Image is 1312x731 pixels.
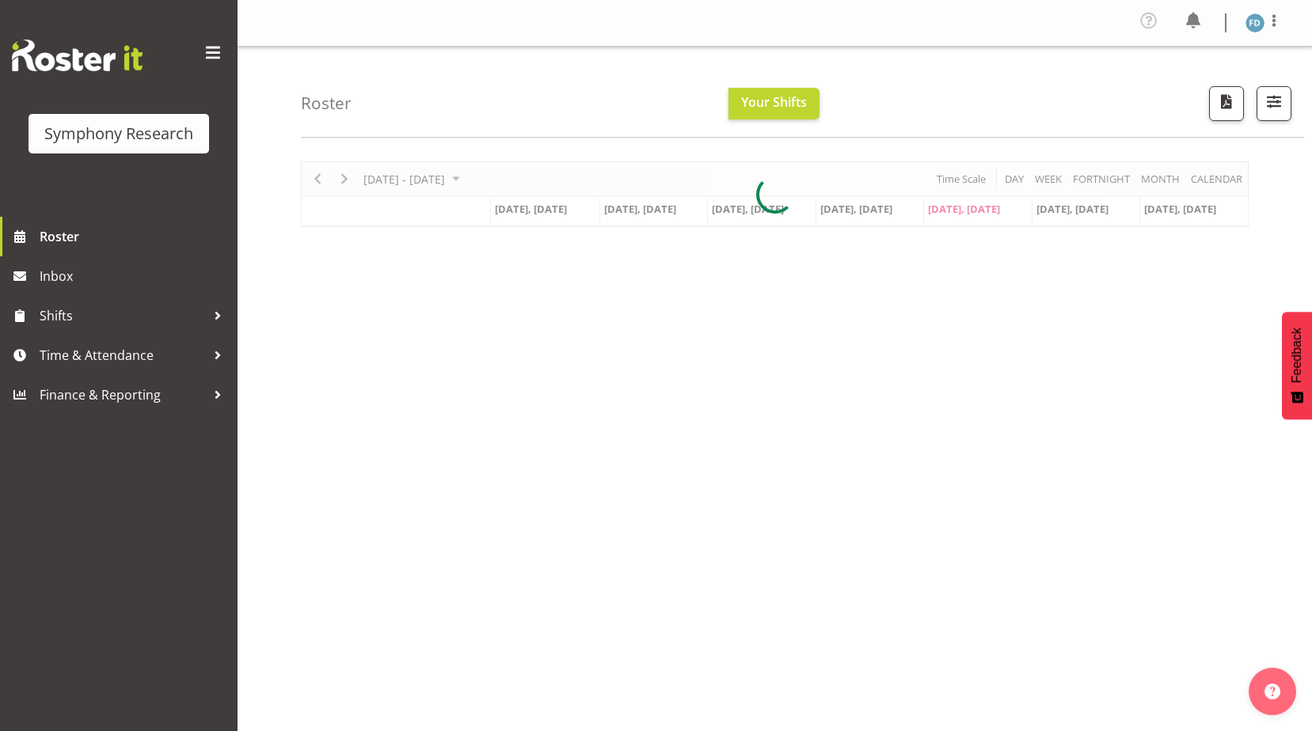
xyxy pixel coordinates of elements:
img: Rosterit website logo [12,40,143,71]
span: Shifts [40,304,206,328]
button: Feedback - Show survey [1282,312,1312,419]
button: Download a PDF of the roster according to the set date range. [1209,86,1244,121]
div: Symphony Research [44,122,193,146]
button: Your Shifts [728,88,820,119]
span: Feedback [1290,328,1304,383]
span: Inbox [40,264,230,288]
span: Finance & Reporting [40,383,206,407]
h4: Roster [301,94,352,112]
img: foziah-dean1868.jpg [1245,13,1264,32]
span: Time & Attendance [40,343,206,367]
button: Filter Shifts [1257,86,1291,121]
img: help-xxl-2.png [1264,684,1280,699]
span: Roster [40,225,230,248]
span: Your Shifts [741,93,807,111]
